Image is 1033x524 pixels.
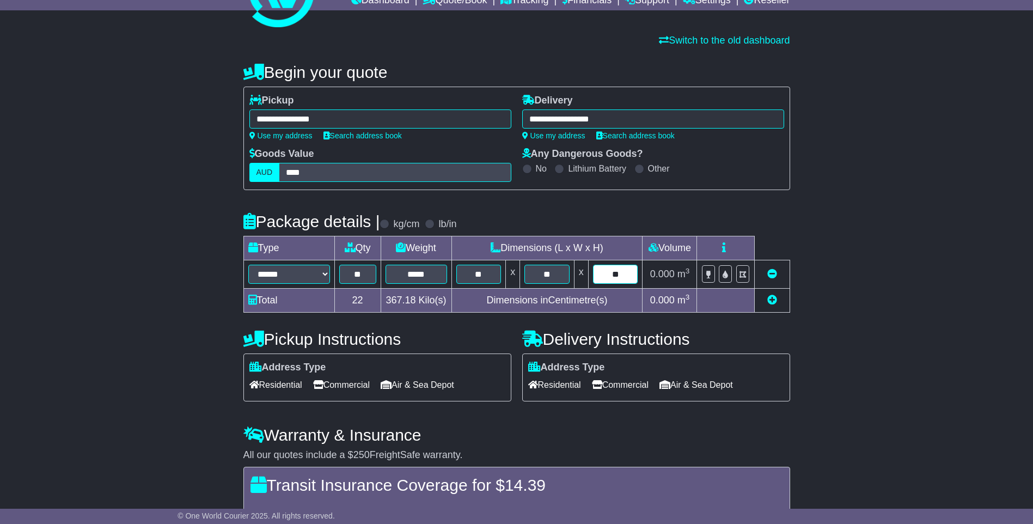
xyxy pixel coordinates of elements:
[249,376,302,393] span: Residential
[249,148,314,160] label: Goods Value
[334,236,381,260] td: Qty
[648,163,670,174] label: Other
[686,293,690,301] sup: 3
[528,362,605,374] label: Address Type
[178,511,335,520] span: © One World Courier 2025. All rights reserved.
[522,330,790,348] h4: Delivery Instructions
[451,289,643,313] td: Dimensions in Centimetre(s)
[767,295,777,306] a: Add new item
[243,289,334,313] td: Total
[650,269,675,279] span: 0.000
[536,163,547,174] label: No
[650,295,675,306] span: 0.000
[381,236,451,260] td: Weight
[313,376,370,393] span: Commercial
[243,63,790,81] h4: Begin your quote
[505,476,546,494] span: 14.39
[243,236,334,260] td: Type
[677,269,690,279] span: m
[522,131,585,140] a: Use my address
[393,218,419,230] label: kg/cm
[643,236,697,260] td: Volume
[592,376,649,393] span: Commercial
[522,95,573,107] label: Delivery
[574,260,588,289] td: x
[506,260,520,289] td: x
[386,295,415,306] span: 367.18
[686,267,690,275] sup: 3
[243,212,380,230] h4: Package details |
[677,295,690,306] span: m
[243,449,790,461] div: All our quotes include a $ FreightSafe warranty.
[659,376,733,393] span: Air & Sea Depot
[249,163,280,182] label: AUD
[353,449,370,460] span: 250
[767,269,777,279] a: Remove this item
[596,131,675,140] a: Search address book
[249,362,326,374] label: Address Type
[243,426,790,444] h4: Warranty & Insurance
[323,131,402,140] a: Search address book
[568,163,626,174] label: Lithium Battery
[528,376,581,393] span: Residential
[249,95,294,107] label: Pickup
[381,376,454,393] span: Air & Sea Depot
[438,218,456,230] label: lb/in
[334,289,381,313] td: 22
[249,131,313,140] a: Use my address
[451,236,643,260] td: Dimensions (L x W x H)
[522,148,643,160] label: Any Dangerous Goods?
[243,330,511,348] h4: Pickup Instructions
[659,35,790,46] a: Switch to the old dashboard
[381,289,451,313] td: Kilo(s)
[250,476,783,494] h4: Transit Insurance Coverage for $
